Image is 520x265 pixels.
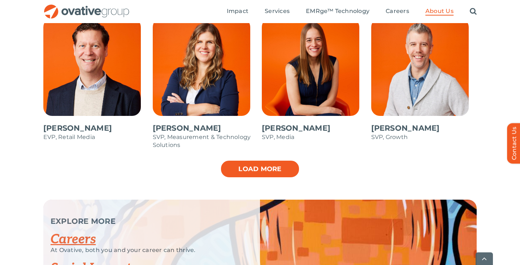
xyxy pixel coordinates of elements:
a: Careers [51,231,96,247]
a: Impact [227,8,248,16]
a: Load more [220,160,300,178]
span: About Us [425,8,454,15]
a: Careers [386,8,409,16]
a: OG_Full_horizontal_RGB [43,4,130,10]
span: Careers [386,8,409,15]
span: Services [265,8,290,15]
span: EMRge™ Technology [306,8,369,15]
a: EMRge™ Technology [306,8,369,16]
p: At Ovative, both you and your career can thrive. [51,247,242,254]
span: Impact [227,8,248,15]
a: Search [470,8,477,16]
a: Services [265,8,290,16]
a: About Us [425,8,454,16]
p: EXPLORE MORE [51,218,242,225]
